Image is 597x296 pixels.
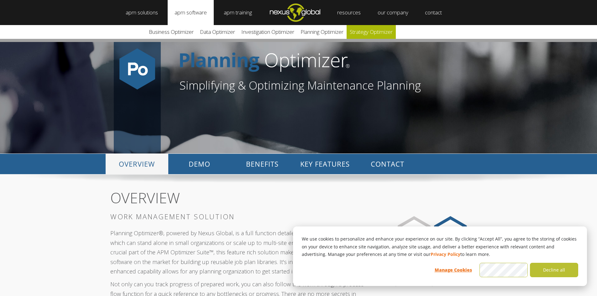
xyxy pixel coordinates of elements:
span: OVERVIEW [110,188,180,207]
button: Manage Cookies [429,263,477,277]
p: BENEFITS [231,154,294,174]
h1: Simplifying & Optimizing Maintenance Planning [180,80,484,91]
p: KEY FEATURES [294,154,356,174]
p: CONTACT [356,154,419,174]
p: Planning Optimizer®, powered by Nexus Global, is a full function detailed job planning solution w... [110,228,365,276]
p: OVERVIEW [106,154,168,174]
p: DEMO [168,154,231,174]
img: PlanOpthorizontal-no-icon [180,41,392,80]
p: We use cookies to personalize and enhance your experience on our site. By clicking “Accept All”, ... [302,235,578,258]
a: Business Optimizer [146,25,197,39]
a: Strategy Optimizer [347,25,396,39]
a: Data Optimizer [197,25,238,39]
button: Decline all [530,263,578,277]
a: Investigation Optimizer [238,25,297,39]
h3: WORK MANAGEMENT SOLUTION [110,212,365,221]
a: Planning Optimizer [297,25,347,39]
div: Cookie banner [293,226,587,286]
button: Accept all [479,263,528,277]
img: Po [115,47,159,91]
a: Privacy Policy [431,251,460,258]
